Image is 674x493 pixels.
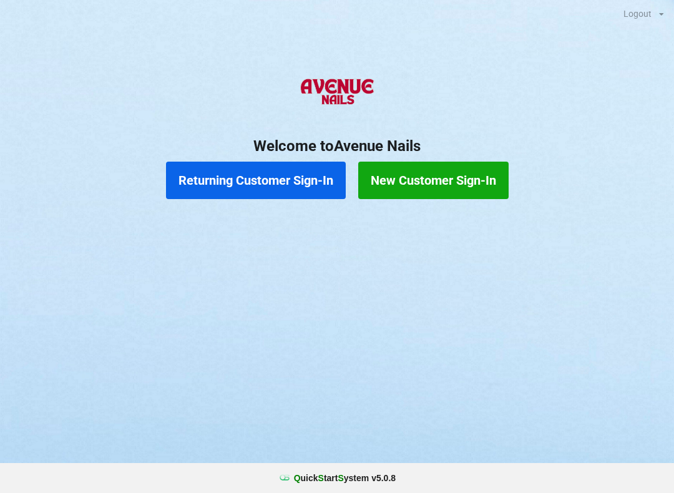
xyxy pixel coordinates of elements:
[294,472,396,484] b: uick tart ystem v 5.0.8
[295,68,378,118] img: AvenueNails-Logo.png
[294,473,301,483] span: Q
[318,473,324,483] span: S
[338,473,343,483] span: S
[358,162,509,199] button: New Customer Sign-In
[166,162,346,199] button: Returning Customer Sign-In
[278,472,291,484] img: favicon.ico
[623,9,652,18] div: Logout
